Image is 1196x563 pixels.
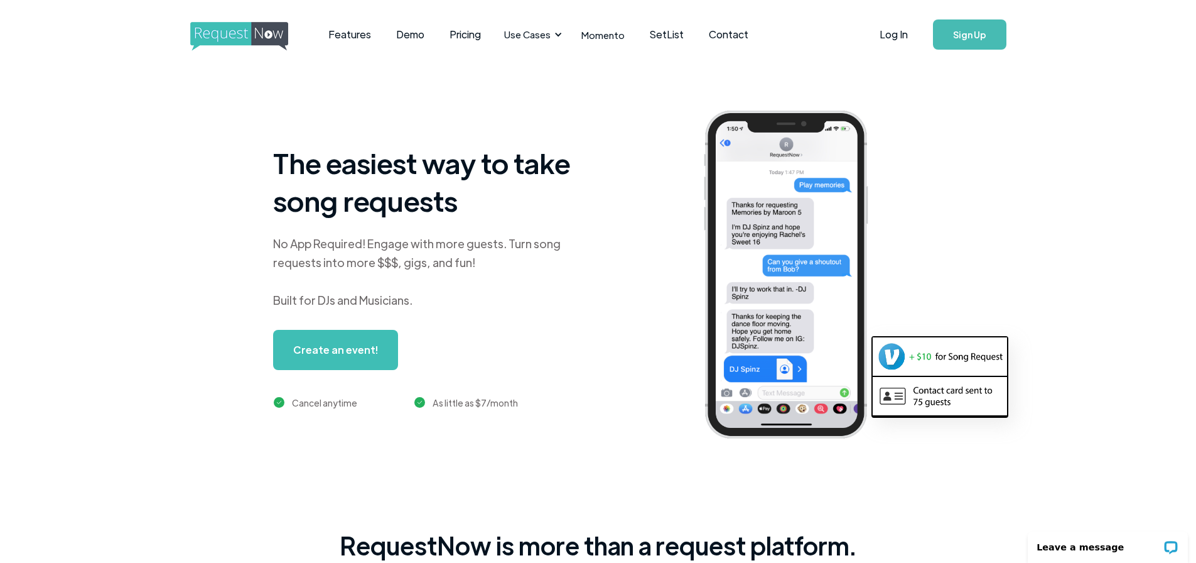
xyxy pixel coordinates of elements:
[273,234,587,310] div: No App Required! Engage with more guests. Turn song requests into more $$$, gigs, and fun! Built ...
[933,19,1006,50] a: Sign Up
[867,13,920,57] a: Log In
[433,395,518,410] div: As little as $7/month
[637,15,696,54] a: SetList
[273,330,398,370] a: Create an event!
[497,15,566,54] div: Use Cases
[689,102,902,452] img: iphone screenshot
[190,22,311,51] img: requestnow logo
[414,397,425,408] img: green checkmark
[1020,523,1196,563] iframe: LiveChat chat widget
[190,22,284,47] a: home
[384,15,437,54] a: Demo
[873,377,1007,415] img: contact card example
[316,15,384,54] a: Features
[873,337,1007,375] img: venmo screenshot
[292,395,357,410] div: Cancel anytime
[437,15,493,54] a: Pricing
[273,144,587,219] h1: The easiest way to take song requests
[504,28,551,41] div: Use Cases
[696,15,761,54] a: Contact
[274,397,284,408] img: green checkmark
[569,16,637,53] a: Momento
